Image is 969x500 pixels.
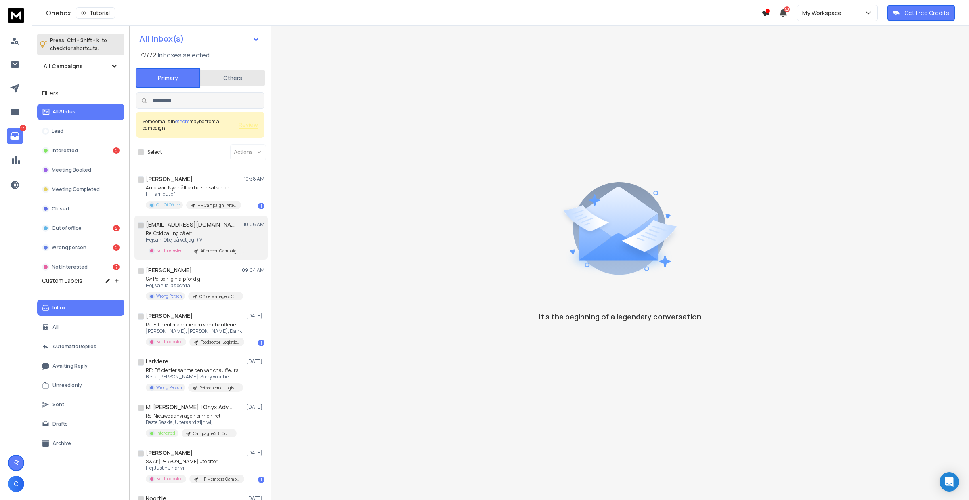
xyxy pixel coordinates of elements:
p: Not Interested [156,339,183,345]
h3: Inboxes selected [158,50,210,60]
p: [DATE] [246,358,264,365]
div: 2 [113,225,120,231]
p: [DATE] [246,313,264,319]
p: Not Interested [156,248,183,254]
p: RE: Efficiënter aanmelden van chauffeurs [146,367,243,374]
p: 09:04 AM [242,267,264,273]
p: My Workspace [802,9,845,17]
p: Hej, Vänlig läs och ta [146,282,243,289]
button: Automatic Replies [37,338,124,355]
button: Tutorial [76,7,115,19]
button: Unread only [37,377,124,393]
button: Others [200,69,265,87]
h1: All Inbox(s) [139,35,184,43]
button: Drafts [37,416,124,432]
button: Get Free Credits [887,5,955,21]
div: 1 [258,477,264,483]
p: It’s the beginning of a legendary conversation [539,311,701,322]
button: All Campaigns [37,58,124,74]
p: 13 [20,125,26,131]
p: Closed [52,206,69,212]
p: All Status [52,109,76,115]
div: 7 [113,264,120,270]
button: All [37,319,124,335]
p: Not Interested [156,476,183,482]
p: Press to check for shortcuts. [50,36,107,53]
p: [DATE] [246,404,264,410]
h1: [PERSON_NAME] [146,449,193,457]
div: 2 [113,147,120,154]
p: Awaiting Reply [52,363,88,369]
div: 1 [258,340,264,346]
p: Interested [156,430,175,436]
p: Meeting Booked [52,167,91,173]
button: Awaiting Reply [37,358,124,374]
button: Meeting Completed [37,181,124,197]
p: Beste Saskia, Uiteraard zijn wij [146,419,237,426]
p: Sent [52,401,64,408]
p: Wrong person [52,244,86,251]
p: Meeting Completed [52,186,100,193]
button: Archive [37,435,124,452]
p: [PERSON_NAME], [PERSON_NAME], Dank [146,328,243,334]
button: Closed [37,201,124,217]
p: Not Interested [52,264,88,270]
p: 10:06 AM [243,221,264,228]
span: 50 [784,6,790,12]
label: Select [147,149,162,155]
p: Re: Cold calling på ett [146,230,243,237]
button: Primary [136,68,200,88]
button: All Status [37,104,124,120]
button: Review [239,121,258,129]
span: 72 / 72 [139,50,156,60]
p: Afternoon Campaign | Marketing Agencies [201,248,239,254]
span: others [175,118,189,125]
p: Wrong Person [156,293,182,299]
h1: [EMAIL_ADDRESS][DOMAIN_NAME] [146,221,235,229]
p: HR Members Campaign | Whole Day [201,476,239,482]
h1: M. [PERSON_NAME] | Onyx Advocaten [146,403,235,411]
div: 1 [258,203,264,209]
button: Out of office2 [37,220,124,236]
p: Re: Nieuwe aanvragen binnen het [146,413,237,419]
div: Open Intercom Messenger [940,472,959,492]
p: Foodsector: Logistiek/Warehousing/SupplyChain/Operations [201,339,239,345]
p: Interested [52,147,78,154]
h1: Lariviere [146,357,168,366]
h1: [PERSON_NAME] [146,175,193,183]
p: Hi, I am out of [146,191,241,197]
p: Office Managers Campaign | After Summer 2025 [199,294,238,300]
p: Wrong Person [156,384,182,391]
h3: Custom Labels [42,277,82,285]
p: All [52,324,59,330]
p: Campagne 2B | Ochtend: Huurrecht [GEOGRAPHIC_DATA], [GEOGRAPHIC_DATA], [GEOGRAPHIC_DATA] en [GEOG... [193,431,232,437]
div: Some emails in maybe from a campaign [143,118,239,131]
p: Lead [52,128,63,134]
p: [DATE] [246,450,264,456]
h1: [PERSON_NAME] [146,266,192,274]
button: C [8,476,24,492]
p: Out Of Office [156,202,180,208]
span: Ctrl + Shift + k [66,36,100,45]
h1: All Campaigns [44,62,83,70]
p: Get Free Credits [904,9,949,17]
p: HR Campaign | After Summer 2025 [197,202,236,208]
h1: [PERSON_NAME] [146,312,193,320]
p: Out of office [52,225,82,231]
h3: Filters [37,88,124,99]
button: Wrong person2 [37,239,124,256]
p: Automatic Replies [52,343,96,350]
button: Not Interested7 [37,259,124,275]
button: Inbox [37,300,124,316]
a: 13 [7,128,23,144]
p: Re: Efficiënter aanmelden van chauffeurs [146,321,243,328]
div: Onebox [46,7,761,19]
p: Petrochemie: Logistiek/Warehousing/SupplyChain/Operations [199,385,238,391]
p: 10:38 AM [244,176,264,182]
button: Sent [37,397,124,413]
p: Hejsan, Okej då vet jag :) Vi [146,237,243,243]
p: Archive [52,440,71,447]
div: 2 [113,244,120,251]
p: Unread only [52,382,82,389]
